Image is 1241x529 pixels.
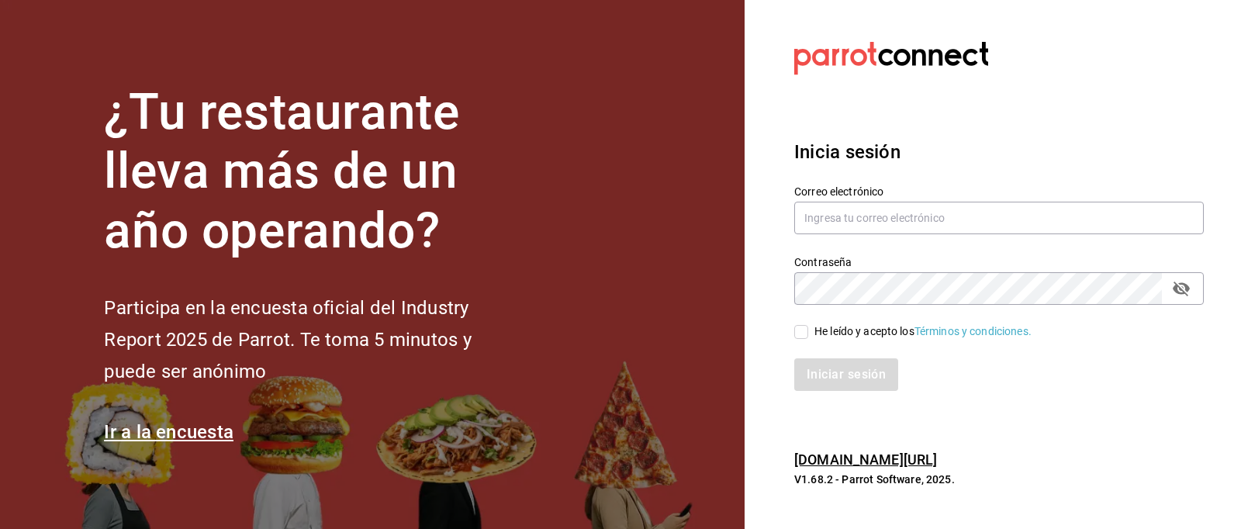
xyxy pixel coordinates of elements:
a: Términos y condiciones. [914,325,1032,337]
a: [DOMAIN_NAME][URL] [794,451,937,468]
p: V1.68.2 - Parrot Software, 2025. [794,472,1204,487]
button: passwordField [1168,275,1194,302]
label: Correo electrónico [794,185,1204,196]
div: He leído y acepto los [814,323,1032,340]
input: Ingresa tu correo electrónico [794,202,1204,234]
h1: ¿Tu restaurante lleva más de un año operando? [104,83,523,261]
a: Ir a la encuesta [104,421,233,443]
h2: Participa en la encuesta oficial del Industry Report 2025 de Parrot. Te toma 5 minutos y puede se... [104,292,523,387]
label: Contraseña [794,256,1204,267]
h3: Inicia sesión [794,138,1204,166]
